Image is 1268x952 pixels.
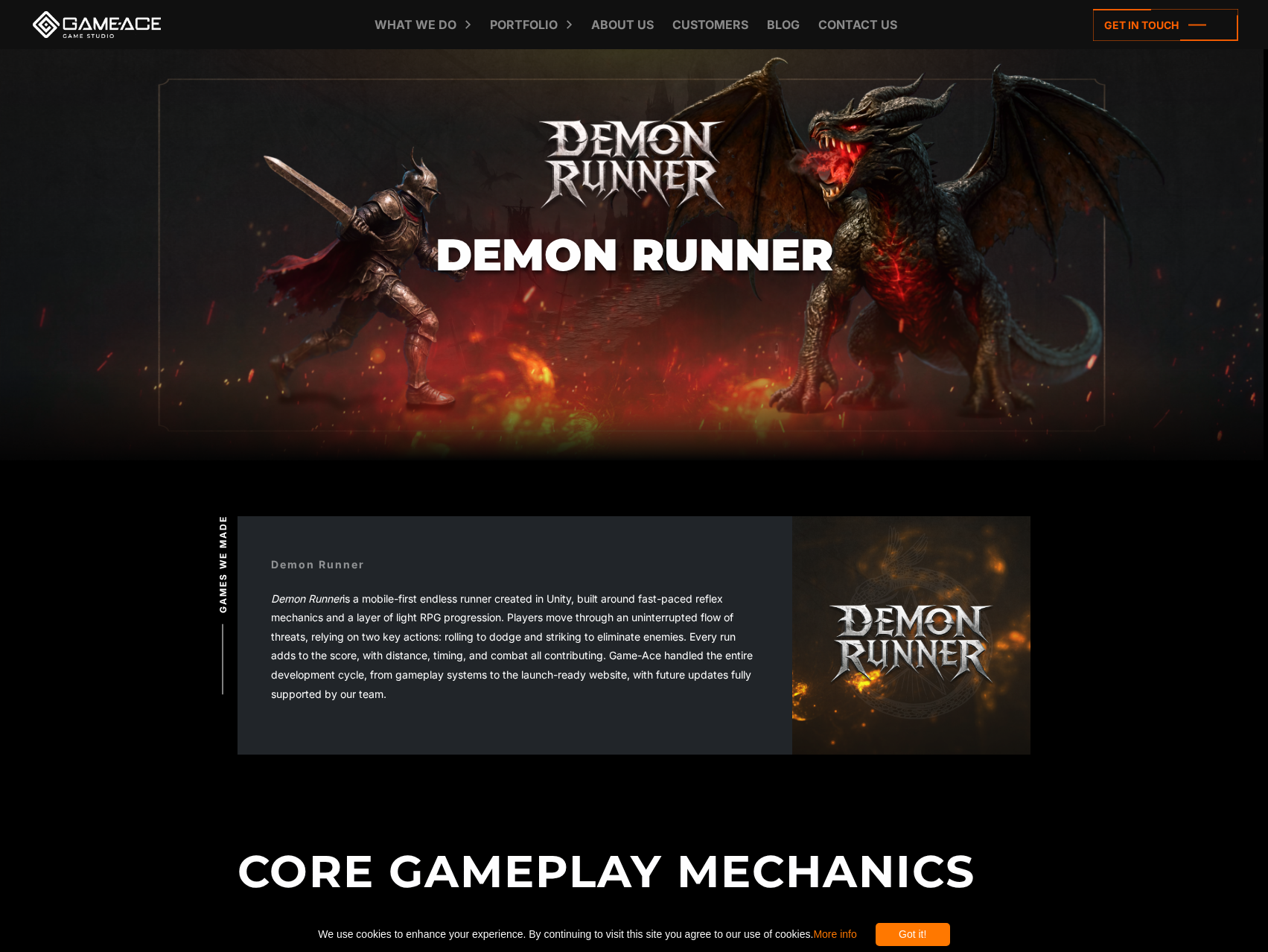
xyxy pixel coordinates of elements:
a: Get in touch [1093,9,1238,41]
p: is a mobile-first endless runner created in Unity, built around fast-paced reflex mechanics and a... [271,589,759,704]
div: Demon Runner [271,556,365,572]
a: More info [813,928,856,940]
h2: Core Gameplay Mechanics [238,781,1030,936]
span: Games we made [217,515,230,613]
em: Demon Runner [271,592,343,605]
div: Got it! [876,923,950,946]
img: Demon runner logo [792,516,1030,755]
span: We use cookies to enhance your experience. By continuing to visit this site you agree to our use ... [318,923,856,946]
h1: Demon Runner [436,230,833,279]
